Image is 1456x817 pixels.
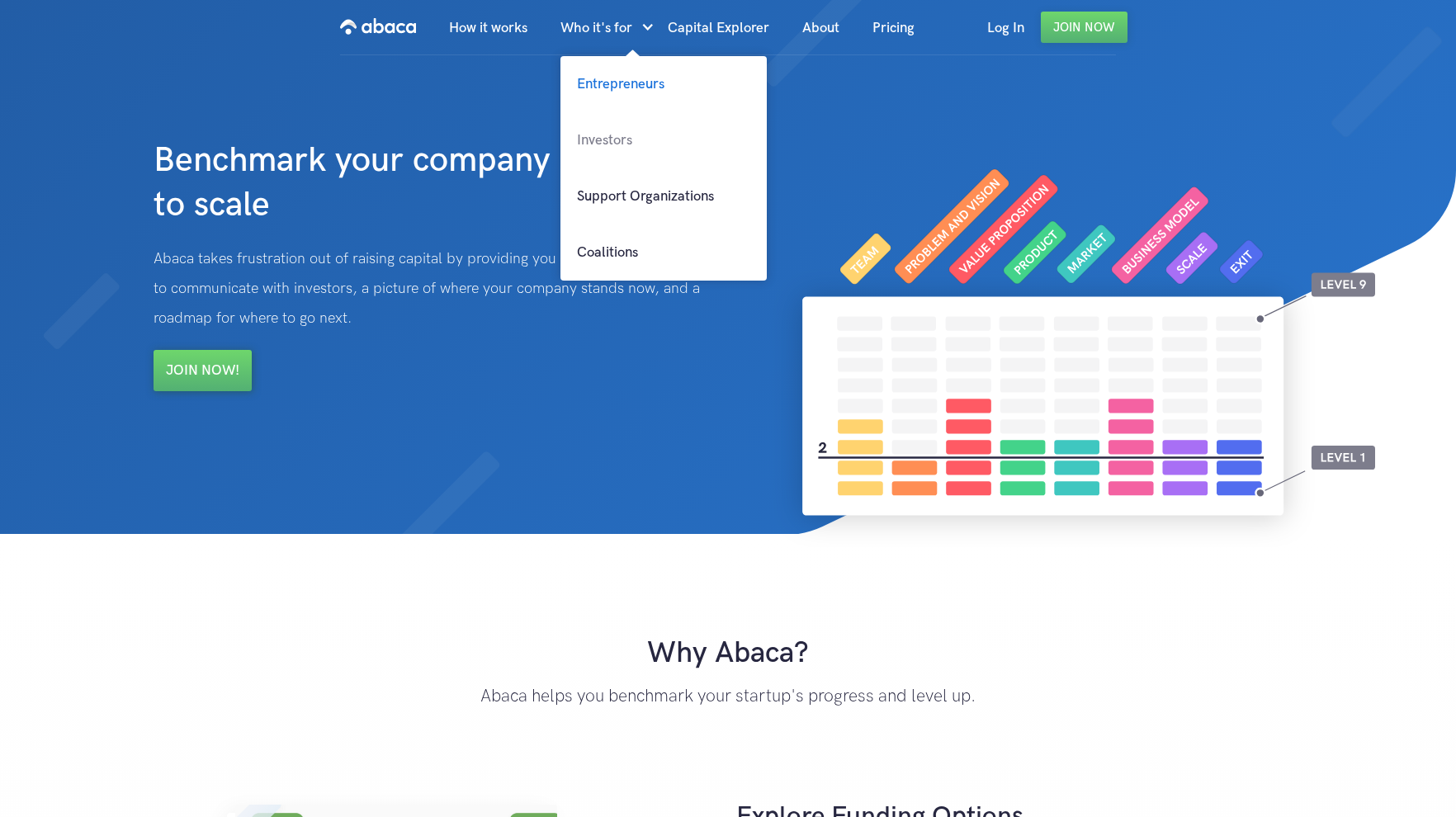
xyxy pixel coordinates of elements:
strong: Why Abaca? [647,635,809,671]
a: Entrepreneurs [560,56,767,112]
a: Support Organizations [560,168,767,224]
nav: Who it's for [560,56,767,281]
strong: Benchmark your company on its path to scale [154,139,719,226]
img: Abaca logo [340,13,416,40]
a: Join Now [1041,12,1127,43]
p: Abaca helps you benchmark your startup's progress and level up. ‍ [340,682,1116,739]
p: Abaca takes frustration out of raising capital by providing you with a common language to communi... [154,244,748,333]
a: Investors [560,112,767,168]
a: Join Now! [154,350,252,391]
a: Coalitions [560,224,767,281]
